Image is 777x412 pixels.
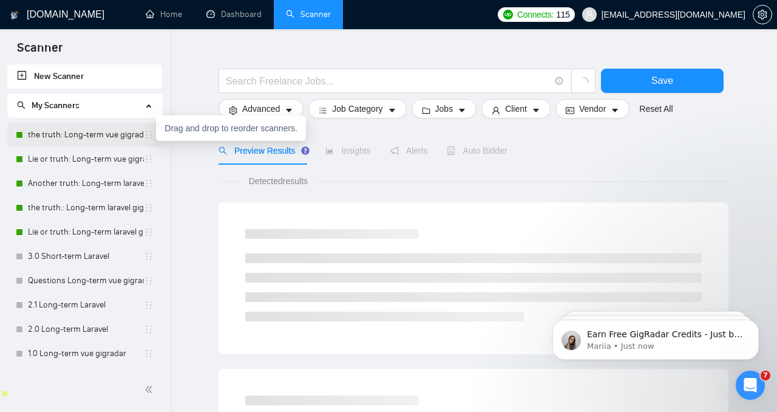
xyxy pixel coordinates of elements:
span: Insights [325,146,370,156]
button: Save [601,69,724,93]
div: Drag and drop to reorder scanners. [156,115,306,141]
a: Questions Long-term vue gigradar [28,269,144,293]
button: settingAdvancedcaret-down [219,99,304,118]
span: info-circle [555,77,563,85]
span: holder [144,179,154,188]
li: Questions Long-term vue gigradar [7,269,162,293]
span: Scanner [7,39,72,64]
a: New Scanner [17,64,152,89]
span: My Scanners [17,100,80,111]
span: user [492,106,500,115]
span: bars [319,106,327,115]
span: holder [144,276,154,286]
div: Tooltip anchor [300,145,311,156]
span: area-chart [325,146,334,155]
li: the truth: Long-term vue gigradar [7,123,162,147]
span: Detected results [240,174,316,188]
li: 4.0 Short-term vue gigradar [7,366,162,390]
a: homeHome [146,9,182,19]
a: Another truth: Long-term laravel gigradar [28,171,144,196]
span: Vendor [579,102,606,115]
li: Lie or truth: Long-term laravel gigradar [7,220,162,244]
button: folderJobscaret-down [412,99,477,118]
input: Search Freelance Jobs... [226,74,550,89]
a: Reset All [639,102,673,115]
span: Save [651,73,673,88]
li: 1.0 Long-term vue gigradar [7,342,162,366]
span: holder [144,130,154,140]
span: Auto Bidder [447,146,507,156]
img: logo [10,5,19,25]
a: the truth: Long-term vue gigradar [28,123,144,147]
span: holder [144,324,154,334]
span: caret-down [458,106,466,115]
span: idcard [566,106,574,115]
span: loading [578,77,589,88]
a: setting [753,10,772,19]
span: caret-down [611,106,619,115]
a: the truth.: Long-term laravel gigradar [28,196,144,220]
span: setting [753,10,772,19]
li: 2.1 Long-term Laravel [7,293,162,317]
span: 115 [556,8,569,21]
a: 2.0 Long-term Laravel [28,317,144,342]
a: 2.1 Long-term Laravel [28,293,144,317]
span: setting [229,106,237,115]
span: Alerts [390,146,428,156]
span: Job Category [332,102,382,115]
span: robot [447,146,455,155]
a: 3.0 Short-term Laravel [28,244,144,269]
span: caret-down [285,106,293,115]
a: Lie or truth: Long-term vue gigradar [28,147,144,171]
button: userClientcaret-down [481,99,551,118]
span: caret-down [388,106,396,115]
button: barsJob Categorycaret-down [308,99,406,118]
span: holder [144,203,154,213]
a: searchScanner [286,9,331,19]
button: idcardVendorcaret-down [555,99,629,118]
iframe: Intercom notifications message [534,294,777,379]
button: setting [753,5,772,24]
span: Client [505,102,527,115]
span: double-left [144,383,157,396]
a: dashboardDashboard [206,9,262,19]
a: Lie or truth: Long-term laravel gigradar [28,220,144,244]
span: search [17,101,25,109]
li: Another truth: Long-term laravel gigradar [7,171,162,196]
span: holder [144,300,154,310]
span: caret-down [532,106,540,115]
img: Apollo [1,390,9,398]
li: the truth.: Long-term laravel gigradar [7,196,162,220]
span: Preview Results [219,146,306,156]
span: holder [144,252,154,261]
span: search [219,146,227,155]
span: user [585,10,594,19]
span: 7 [761,371,770,380]
iframe: Intercom live chat [736,371,765,400]
li: Lie or truth: Long-term vue gigradar [7,147,162,171]
span: Connects: [517,8,554,21]
a: 1.0 Long-term vue gigradar [28,342,144,366]
img: upwork-logo.png [503,10,513,19]
span: folder [422,106,430,115]
li: 2.0 Long-term Laravel [7,317,162,342]
span: Jobs [435,102,453,115]
li: New Scanner [7,64,162,89]
span: Advanced [242,102,280,115]
li: 3.0 Short-term Laravel [7,244,162,269]
span: holder [144,349,154,359]
span: My Scanners [32,100,80,111]
span: notification [390,146,399,155]
span: holder [144,154,154,164]
span: holder [144,227,154,237]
